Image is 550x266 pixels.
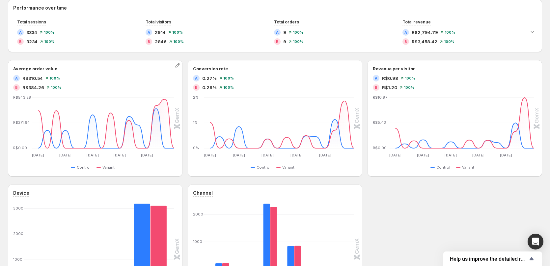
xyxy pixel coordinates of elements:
text: R$0.00 [13,146,27,150]
span: 2846 [155,38,167,45]
text: R$0.00 [373,146,387,150]
text: 1000 [13,257,22,262]
span: Total sessions [17,19,46,24]
h2: B [195,85,198,89]
h2: A [195,76,198,80]
h3: Conversion rate [193,65,228,72]
h2: Performance over time [13,5,537,11]
span: Variant [282,165,294,170]
span: R$3,458.42 [412,38,437,45]
text: [DATE] [114,153,126,157]
text: [DATE] [141,153,153,157]
text: 2% [193,95,199,100]
text: [DATE] [233,153,245,157]
text: 2000 [193,212,203,216]
text: [DATE] [389,153,401,157]
span: Control [77,165,91,170]
span: Control [436,165,450,170]
h3: Revenue per visitor [373,65,415,72]
span: Total visitors [146,19,171,24]
span: 3234 [26,38,38,45]
text: R$5.43 [373,120,386,125]
button: Variant [276,163,297,171]
span: Variant [102,165,115,170]
h3: Average order value [13,65,57,72]
h3: Device [13,190,29,196]
span: 9 [283,29,286,36]
text: [DATE] [473,153,485,157]
text: [DATE] [500,153,512,157]
text: R$10.87 [373,95,387,100]
button: Control [251,163,273,171]
span: 100 % [444,40,454,44]
h2: A [148,30,150,34]
span: Help us improve the detailed report for A/B campaigns [450,256,528,262]
text: [DATE] [261,153,274,157]
span: 100 % [49,76,60,80]
h2: B [15,85,18,89]
h2: A [375,76,377,80]
h2: B [404,40,407,44]
span: R$0.98 [382,75,398,82]
span: 100 % [405,76,415,80]
text: 1000 [193,239,202,244]
h3: Channel [193,190,213,196]
text: R$271.64 [13,120,30,125]
text: 2000 [13,232,23,236]
text: 0% [193,146,199,150]
span: 100 % [44,30,54,34]
h2: A [276,30,279,34]
span: 0.27% [202,75,217,82]
span: 2914 [155,29,166,36]
span: Control [257,165,270,170]
span: R$310.54 [22,75,43,82]
span: 100 % [445,30,455,34]
span: 100 % [51,85,61,89]
button: Control [430,163,453,171]
span: R$2,794.79 [412,29,438,36]
span: 100 % [293,40,303,44]
h2: A [404,30,407,34]
span: 0.28% [202,84,217,91]
button: Control [71,163,93,171]
h2: B [19,40,22,44]
text: 1% [193,120,198,125]
h2: B [276,40,279,44]
button: Expand chart [528,27,537,36]
button: Show survey - Help us improve the detailed report for A/B campaigns [450,255,536,263]
text: [DATE] [445,153,457,157]
h2: B [148,40,150,44]
text: [DATE] [59,153,71,157]
span: Total orders [274,19,299,24]
text: [DATE] [204,153,216,157]
text: R$543.28 [13,95,31,100]
h2: B [375,85,377,89]
span: 9 [283,38,286,45]
span: R$1.20 [382,84,397,91]
text: [DATE] [87,153,99,157]
button: Variant [456,163,477,171]
span: 3334 [26,29,37,36]
text: [DATE] [417,153,429,157]
text: [DATE] [290,153,303,157]
button: Variant [96,163,117,171]
span: 100 % [223,85,234,89]
span: R$384.26 [22,84,44,91]
span: Total revenue [402,19,431,24]
span: 100 % [172,30,183,34]
text: [DATE] [32,153,44,157]
span: 100 % [44,40,55,44]
span: 100 % [173,40,184,44]
text: [DATE] [319,153,331,157]
text: 3000 [13,206,23,211]
h2: A [19,30,22,34]
span: 100 % [223,76,234,80]
span: 100 % [404,85,414,89]
span: Variant [462,165,474,170]
h2: A [15,76,18,80]
span: 100 % [293,30,303,34]
div: Open Intercom Messenger [528,234,543,249]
